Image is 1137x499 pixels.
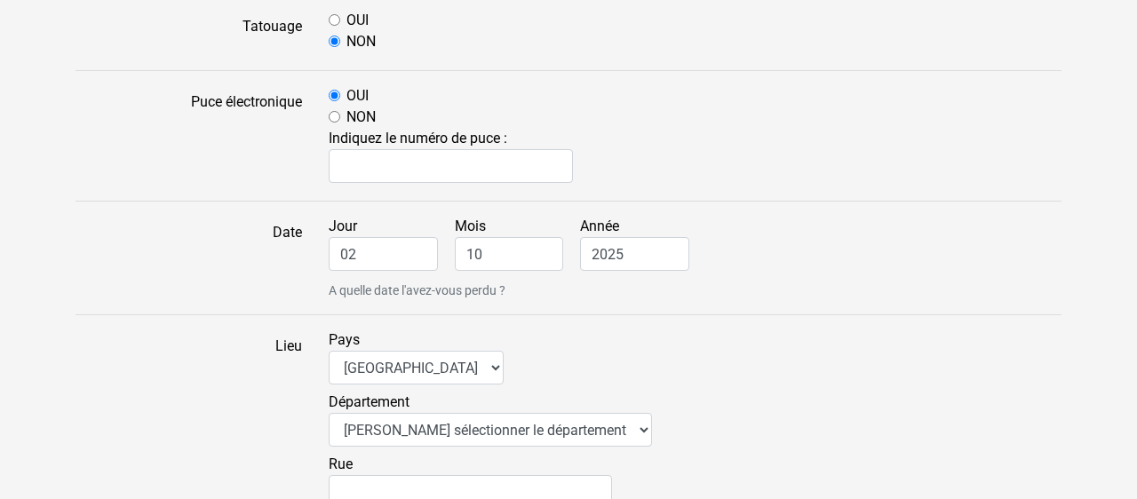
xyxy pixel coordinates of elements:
input: NON [329,111,340,123]
span: Indiquez le numéro de puce : [329,130,1061,183]
label: Date [62,216,315,300]
label: NON [346,31,376,52]
input: OUI [329,14,340,26]
label: Pays [329,329,504,384]
input: Mois [455,237,564,271]
select: Pays [329,351,504,384]
label: Puce électronique [62,85,315,186]
input: Année [580,237,689,271]
input: OUI [329,90,340,101]
small: A quelle date l'avez-vous perdu ? [329,281,1061,300]
label: OUI [346,85,369,107]
label: NON [346,107,376,128]
label: Année [580,216,703,271]
label: Jour [329,216,451,271]
label: Mois [455,216,577,271]
label: Département [329,392,652,447]
input: NON [329,36,340,47]
select: Département [329,413,652,447]
label: Tatouage [62,10,315,56]
label: OUI [346,10,369,31]
input: Jour [329,237,438,271]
